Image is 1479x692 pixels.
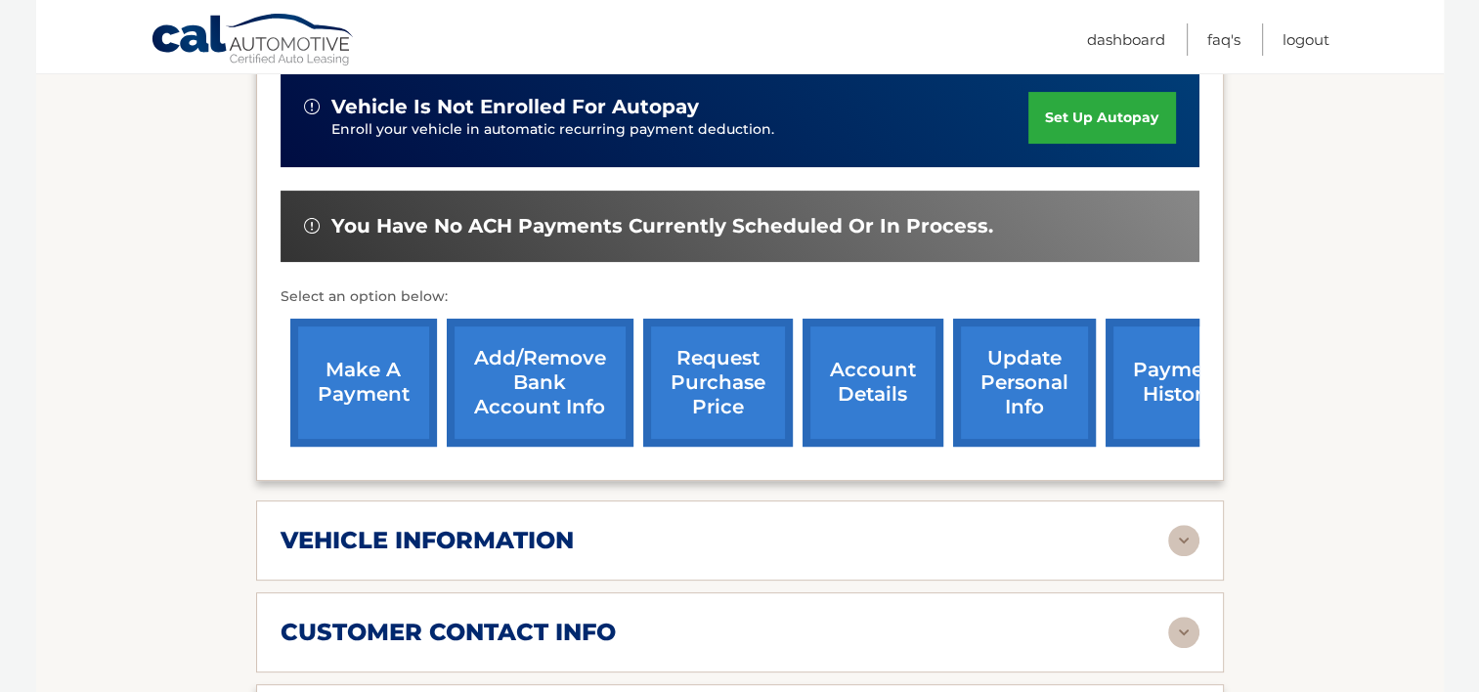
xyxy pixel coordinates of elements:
img: alert-white.svg [304,218,320,234]
span: You have no ACH payments currently scheduled or in process. [331,214,993,238]
a: set up autopay [1028,92,1175,144]
a: request purchase price [643,319,793,447]
p: Select an option below: [281,285,1199,309]
a: make a payment [290,319,437,447]
a: Dashboard [1087,23,1165,56]
a: Logout [1283,23,1329,56]
img: accordion-rest.svg [1168,525,1199,556]
a: account details [803,319,943,447]
img: accordion-rest.svg [1168,617,1199,648]
h2: customer contact info [281,618,616,647]
a: FAQ's [1207,23,1240,56]
a: Add/Remove bank account info [447,319,633,447]
h2: vehicle information [281,526,574,555]
img: alert-white.svg [304,99,320,114]
span: vehicle is not enrolled for autopay [331,95,699,119]
a: update personal info [953,319,1096,447]
p: Enroll your vehicle in automatic recurring payment deduction. [331,119,1029,141]
a: Cal Automotive [151,13,356,69]
a: payment history [1106,319,1252,447]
